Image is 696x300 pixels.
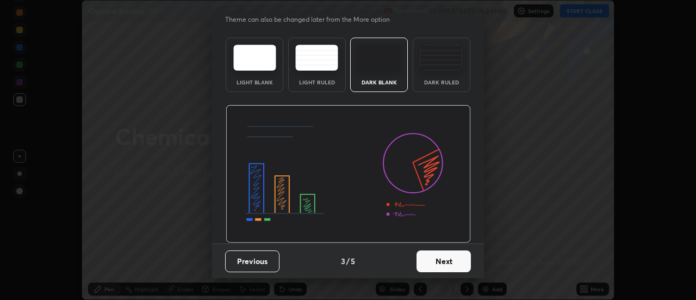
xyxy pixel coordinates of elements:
button: Next [417,250,471,272]
img: darkRuledTheme.de295e13.svg [420,45,463,71]
img: darkThemeBanner.d06ce4a2.svg [226,105,471,243]
div: Dark Ruled [420,79,463,85]
button: Previous [225,250,279,272]
p: Theme can also be changed later from the More option [225,15,401,25]
img: darkTheme.f0cc69e5.svg [358,45,401,71]
img: lightTheme.e5ed3b09.svg [233,45,276,71]
img: lightRuledTheme.5fabf969.svg [295,45,338,71]
h4: / [346,255,350,267]
div: Dark Blank [357,79,401,85]
div: Light Ruled [295,79,339,85]
div: Light Blank [233,79,276,85]
h4: 3 [341,255,345,267]
h4: 5 [351,255,355,267]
